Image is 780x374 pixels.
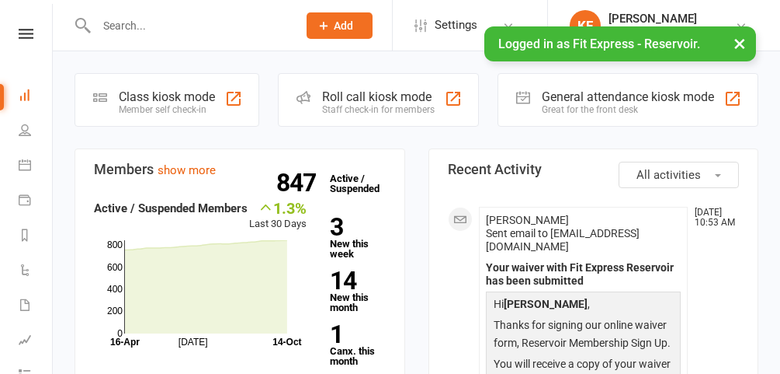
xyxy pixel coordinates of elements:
div: Great for the front desk [542,104,714,115]
a: Payments [19,184,54,219]
span: All activities [636,168,701,182]
a: 3New this week [330,215,385,259]
strong: 847 [276,171,322,194]
strong: 3 [330,215,379,239]
h3: Recent Activity [448,162,740,177]
div: [PERSON_NAME] [608,12,714,26]
div: General attendance kiosk mode [542,89,714,104]
a: Assessments [19,324,54,359]
a: 1Canx. this month [330,323,385,366]
button: All activities [619,162,739,188]
strong: 1 [330,323,379,346]
button: × [726,26,754,60]
input: Search... [92,15,286,37]
div: Class kiosk mode [119,89,215,104]
div: Fit Express - Reservoir [608,26,714,40]
a: 14New this month [330,269,385,313]
p: Hi , [490,295,678,316]
a: Calendar [19,149,54,184]
div: Staff check-in for members [322,104,435,115]
strong: 14 [330,269,379,292]
time: [DATE] 10:53 AM [687,208,738,228]
div: Roll call kiosk mode [322,89,435,104]
div: Last 30 Days [249,199,307,232]
span: Settings [435,8,477,43]
button: Add [307,12,373,39]
a: Dashboard [19,79,54,114]
a: show more [158,163,216,177]
a: 847Active / Suspended [322,162,390,205]
span: [PERSON_NAME] [486,214,569,226]
strong: [PERSON_NAME] [504,298,588,310]
span: Sent email to [EMAIL_ADDRESS][DOMAIN_NAME] [486,227,640,253]
div: KF [570,10,601,41]
a: Reports [19,219,54,254]
div: 1.3% [249,199,307,216]
span: Logged in as Fit Express - Reservoir. [498,37,700,51]
strong: Active / Suspended Members [94,201,248,215]
p: Thanks for signing our online waiver form, Reservoir Membership Sign Up. [490,316,678,355]
div: Member self check-in [119,104,215,115]
a: People [19,114,54,149]
h3: Members [94,162,386,177]
div: Your waiver with Fit Express Reservoir has been submitted [486,261,681,288]
span: Add [334,19,353,32]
